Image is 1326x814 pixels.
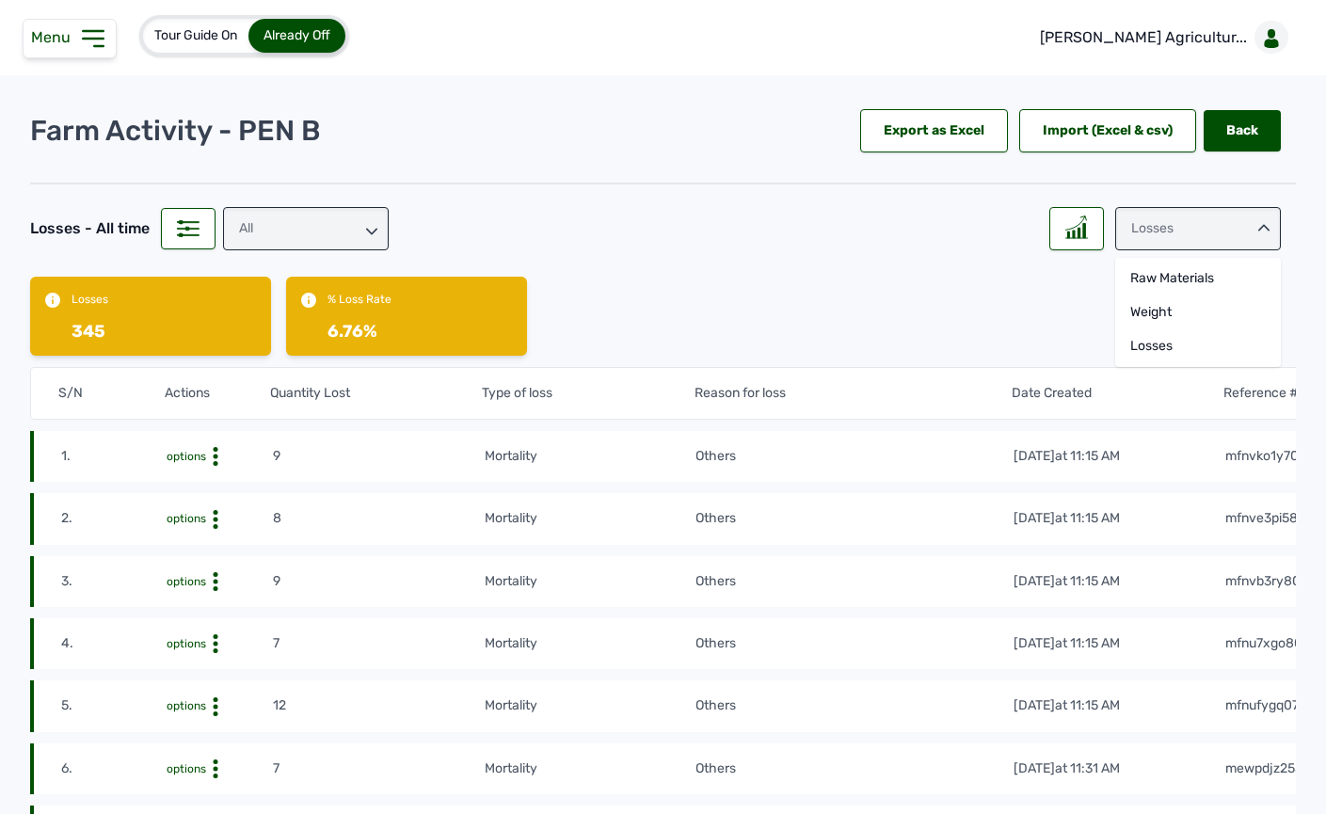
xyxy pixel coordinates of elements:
[60,446,166,467] td: 1.
[860,109,1008,152] div: Export as Excel
[1115,329,1281,363] div: Losses
[328,292,391,307] div: % Loss Rate
[1014,447,1120,466] div: [DATE]
[695,695,1012,716] td: Others
[1055,573,1120,589] span: at 11:15 AM
[484,508,695,529] td: mortality
[269,383,481,404] th: Quantity Lost
[484,758,695,779] td: mortality
[328,318,377,344] div: 6.76%
[30,217,150,240] div: Losses - All time
[1204,110,1281,152] a: Back
[60,633,166,654] td: 4.
[60,571,166,592] td: 3.
[481,383,693,404] th: Type of loss
[1115,207,1281,250] div: Losses
[60,758,166,779] td: 6.
[272,446,484,467] td: 9
[1040,26,1247,49] p: [PERSON_NAME] Agricultur...
[1014,696,1120,715] div: [DATE]
[272,633,484,654] td: 7
[167,699,206,712] span: options
[1055,635,1120,651] span: at 11:15 AM
[1014,572,1120,591] div: [DATE]
[167,575,206,588] span: options
[57,383,164,404] th: S/N
[272,571,484,592] td: 9
[1019,109,1196,152] div: Import (Excel & csv)
[72,318,105,344] div: 345
[1055,448,1120,464] span: at 11:15 AM
[60,695,166,716] td: 5.
[164,383,270,404] th: Actions
[31,28,78,46] span: Menu
[1115,295,1281,329] div: Weight
[484,571,695,592] td: mortality
[695,571,1012,592] td: Others
[223,207,389,250] div: All
[1055,760,1120,776] span: at 11:31 AM
[1014,759,1120,778] div: [DATE]
[1025,11,1296,64] a: [PERSON_NAME] Agricultur...
[1055,697,1120,713] span: at 11:15 AM
[167,762,206,775] span: options
[272,508,484,529] td: 8
[695,508,1012,529] td: Others
[484,633,695,654] td: mortality
[695,446,1012,467] td: Others
[154,27,237,43] span: Tour Guide On
[1014,634,1120,653] div: [DATE]
[695,633,1012,654] td: Others
[167,637,206,650] span: options
[1014,509,1120,528] div: [DATE]
[264,27,330,43] span: Already Off
[1055,510,1120,526] span: at 11:15 AM
[1115,262,1281,295] div: Raw Materials
[272,758,484,779] td: 7
[694,383,1012,404] th: Reason for loss
[60,508,166,529] td: 2.
[484,446,695,467] td: mortality
[1011,383,1222,404] th: Date Created
[167,512,206,525] span: options
[30,114,321,148] p: Farm Activity - PEN B
[484,695,695,716] td: mortality
[72,292,108,307] div: Losses
[695,758,1012,779] td: Others
[272,695,484,716] td: 12
[167,450,206,463] span: options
